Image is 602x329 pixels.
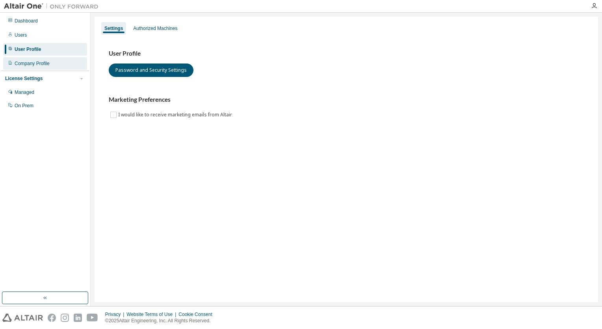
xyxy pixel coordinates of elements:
p: © 2025 Altair Engineering, Inc. All Rights Reserved. [105,318,217,324]
img: youtube.svg [87,314,98,322]
div: Settings [104,25,123,32]
div: Managed [15,89,34,95]
h3: User Profile [109,50,584,58]
div: License Settings [5,75,43,82]
img: instagram.svg [61,314,69,322]
div: Cookie Consent [178,311,217,318]
label: I would like to receive marketing emails from Altair [118,110,234,120]
button: Password and Security Settings [109,64,193,77]
img: linkedin.svg [74,314,82,322]
div: Company Profile [15,60,50,67]
img: facebook.svg [48,314,56,322]
h3: Marketing Preferences [109,96,584,104]
img: altair_logo.svg [2,314,43,322]
img: Altair One [4,2,102,10]
div: User Profile [15,46,41,52]
div: On Prem [15,103,33,109]
div: Authorized Machines [133,25,177,32]
div: Dashboard [15,18,38,24]
div: Users [15,32,27,38]
div: Website Terms of Use [126,311,178,318]
div: Privacy [105,311,126,318]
